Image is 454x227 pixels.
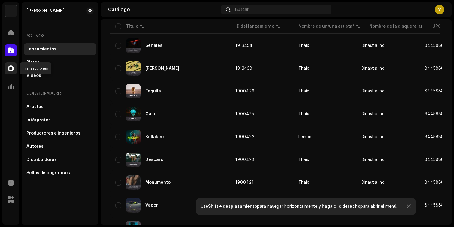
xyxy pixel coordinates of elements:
div: Thaix [298,44,309,48]
div: Bellakeo [145,135,164,139]
span: Leinon [298,135,352,139]
img: a6a6292d-cdf7-4383-939e-24113febb49c [126,61,141,76]
div: Thaix [298,66,309,71]
re-m-nav-item: Lanzamientos [24,43,96,55]
re-m-nav-item: Pistas [24,56,96,68]
span: Buscar [235,7,249,12]
span: Dinastia Inc [362,66,384,71]
div: Martín Palmezano [26,8,65,13]
re-m-nav-item: Intérpretes [24,114,96,126]
re-m-nav-item: Sellos discográficos [24,167,96,179]
div: Señales [145,44,162,48]
div: Thaix [298,158,309,162]
span: Thaix [298,44,352,48]
div: Nombre de la disquera [369,23,417,29]
div: Productores e ingenieros [26,131,80,136]
span: Dinastia Inc [362,158,384,162]
img: 1d170018-9312-4d55-b76d-6619ec7ea56a [126,153,141,167]
div: Distribuidoras [26,157,57,162]
img: 48257be4-38e1-423f-bf03-81300282f8d9 [5,5,17,17]
span: Thaix [298,112,352,116]
div: Tequila [145,89,161,93]
div: Caile [145,112,156,116]
div: Monumento [145,180,171,185]
span: 1900426 [235,89,254,93]
span: 1900423 [235,158,254,162]
strong: Shift + desplazamiento [208,204,257,209]
div: Sellos discográficos [26,171,70,175]
div: Nombre de un/una artista* [298,23,354,29]
span: 1900425 [235,112,254,116]
div: Thaix [298,89,309,93]
img: 74c080e8-d7c1-4a9a-a4f2-f4d9bbb80c59 [126,84,141,98]
div: Use para navegar horizontalmente, para abrir el menú. [201,204,397,209]
span: Thaix [298,158,352,162]
div: María [145,66,179,71]
div: Leinon [298,135,311,139]
span: Thaix [298,180,352,185]
re-m-nav-item: Autores [24,141,96,153]
span: Dinastia Inc [362,180,384,185]
div: Intérpretes [26,118,51,123]
div: ID del lanzamiento [235,23,274,29]
re-m-nav-item: Artistas [24,101,96,113]
span: 1900422 [235,135,254,139]
span: Dinastia Inc [362,89,384,93]
div: Autores [26,144,44,149]
div: Artistas [26,104,44,109]
strong: y haga clic derecho [319,204,360,209]
div: Pistas [26,60,40,65]
div: Título [126,23,138,29]
span: Thaix [298,89,352,93]
span: 1913438 [235,66,252,71]
div: Thaix [298,112,309,116]
span: Dinastia Inc [362,44,384,48]
div: Thaix [298,180,309,185]
span: Thaix [298,66,352,71]
div: Lanzamientos [26,47,56,52]
img: d74ddeb3-7128-4f82-8cff-2d1e09792d31 [126,175,141,190]
div: Videos [26,73,41,78]
span: 1913454 [235,44,253,48]
re-m-nav-item: Distribuidoras [24,154,96,166]
re-a-nav-header: Activos [24,29,96,43]
div: M [435,5,444,14]
re-a-nav-header: Colaboradores [24,86,96,101]
div: Descaro [145,158,163,162]
span: 1900421 [235,180,253,185]
div: Vapor [145,203,158,207]
img: deb1fef7-dc72-4a43-9275-d2ee3a5f036c [126,130,141,144]
span: Dinastia Inc [362,135,384,139]
span: Dinastia Inc [362,112,384,116]
img: 8b0039a6-c125-4686-91b6-54596dfdfdf0 [126,38,141,53]
re-m-nav-item: Videos [24,70,96,82]
img: d8a95966-b8b8-4fd4-abac-b321d08687f0 [126,198,141,213]
img: 76760422-5e66-4e09-a6b1-b7a1b1309844 [126,107,141,121]
re-m-nav-item: Productores e ingenieros [24,127,96,139]
div: Catálogo [108,7,219,12]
